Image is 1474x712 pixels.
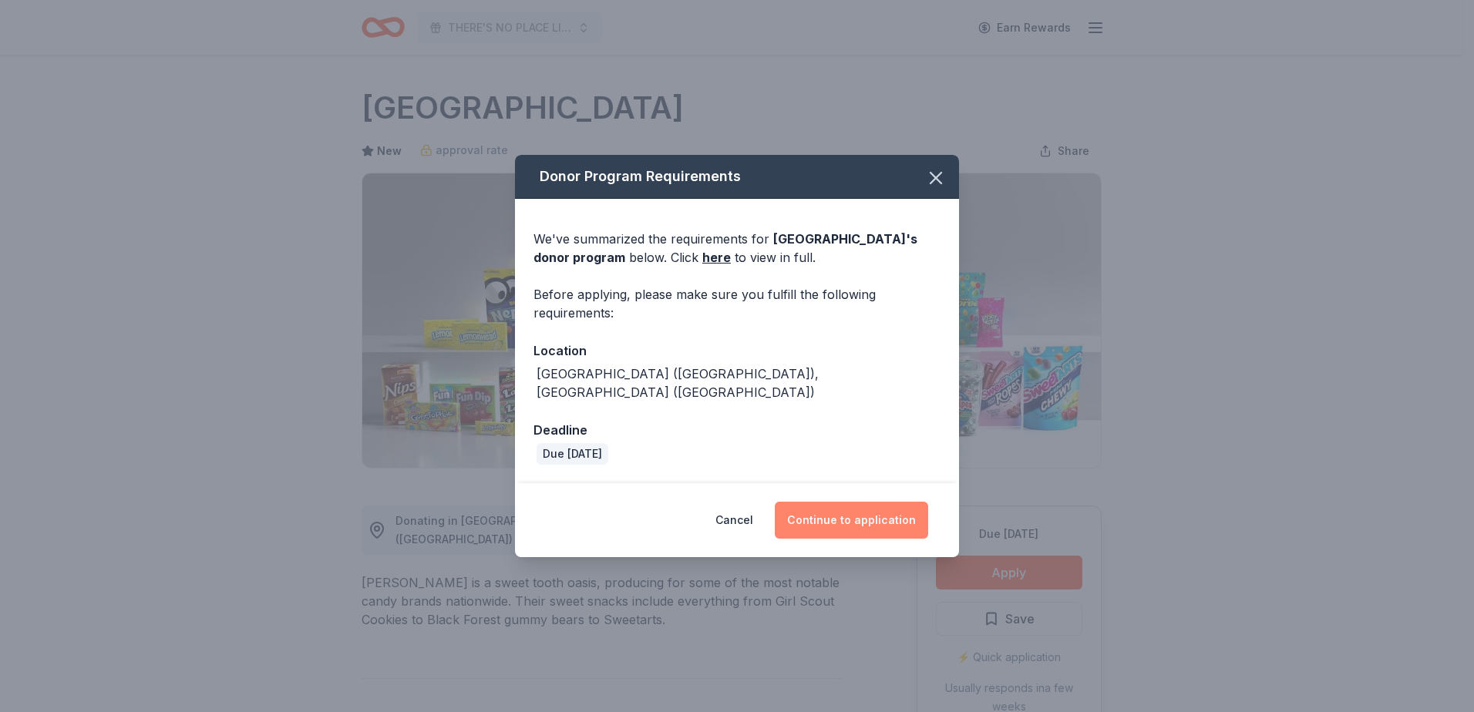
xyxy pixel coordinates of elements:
div: [GEOGRAPHIC_DATA] ([GEOGRAPHIC_DATA]), [GEOGRAPHIC_DATA] ([GEOGRAPHIC_DATA]) [537,364,941,401]
div: Due [DATE] [537,443,608,465]
button: Cancel [715,502,753,539]
div: Deadline [533,420,941,440]
div: We've summarized the requirements for below. Click to view in full. [533,230,941,267]
div: Location [533,341,941,361]
div: Before applying, please make sure you fulfill the following requirements: [533,285,941,322]
button: Continue to application [775,502,928,539]
div: Donor Program Requirements [515,155,959,199]
a: here [702,248,731,267]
